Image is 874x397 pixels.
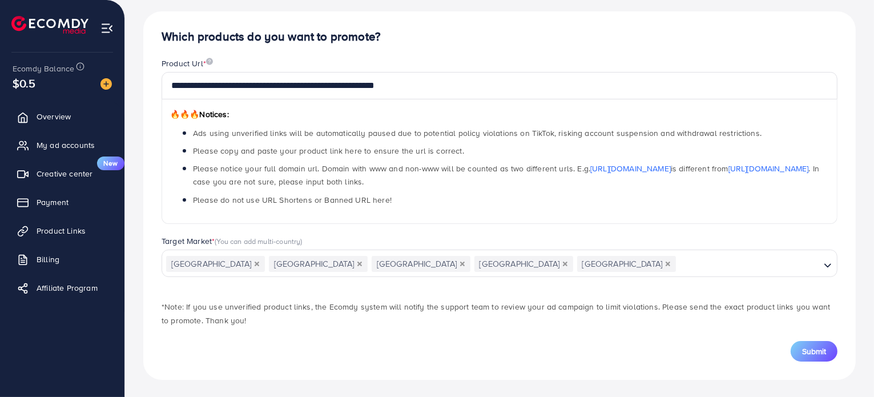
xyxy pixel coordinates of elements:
button: Deselect France [665,261,671,267]
button: Deselect Australia [254,261,260,267]
a: Payment [9,191,116,214]
span: Submit [802,346,826,357]
input: Search for option [677,255,819,273]
label: Target Market [162,235,303,247]
span: Ads using unverified links will be automatically paused due to potential policy violations on Tik... [193,127,762,139]
a: Product Links [9,219,116,242]
span: Product Links [37,225,86,236]
span: Billing [37,254,59,265]
span: [GEOGRAPHIC_DATA] [372,256,470,272]
p: *Note: If you use unverified product links, the Ecomdy system will notify the support team to rev... [162,300,837,327]
span: [GEOGRAPHIC_DATA] [166,256,265,272]
a: Overview [9,105,116,128]
span: $0.5 [13,75,36,91]
a: [URL][DOMAIN_NAME] [728,163,809,174]
a: Affiliate Program [9,276,116,299]
a: My ad accounts [9,134,116,157]
div: Search for option [162,250,837,277]
img: logo [11,16,88,34]
span: Affiliate Program [37,282,98,294]
span: Please copy and paste your product link here to ensure the url is correct. [193,145,464,157]
span: Creative center [37,168,92,179]
h4: Which products do you want to promote? [162,30,837,44]
a: [URL][DOMAIN_NAME] [590,163,671,174]
button: Deselect Italy [460,261,465,267]
button: Deselect Spain [562,261,568,267]
a: Billing [9,248,116,271]
img: image [100,78,112,90]
img: image [206,58,213,65]
span: [GEOGRAPHIC_DATA] [269,256,368,272]
span: Ecomdy Balance [13,63,74,74]
img: menu [100,22,114,35]
label: Product Url [162,58,213,69]
span: New [97,157,124,170]
span: Notices: [170,109,229,120]
span: Overview [37,111,71,122]
span: [GEOGRAPHIC_DATA] [474,256,573,272]
span: Please do not use URL Shortens or Banned URL here! [193,194,392,206]
button: Deselect Canada [357,261,363,267]
span: 🔥🔥🔥 [170,109,199,120]
a: Creative centerNew [9,162,116,185]
iframe: Chat [825,346,865,388]
span: My ad accounts [37,139,95,151]
span: Please notice your full domain url. Domain with www and non-www will be counted as two different ... [193,163,819,187]
span: Payment [37,197,69,208]
button: Submit [791,341,837,362]
span: (You can add multi-country) [215,236,302,246]
span: [GEOGRAPHIC_DATA] [577,256,676,272]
